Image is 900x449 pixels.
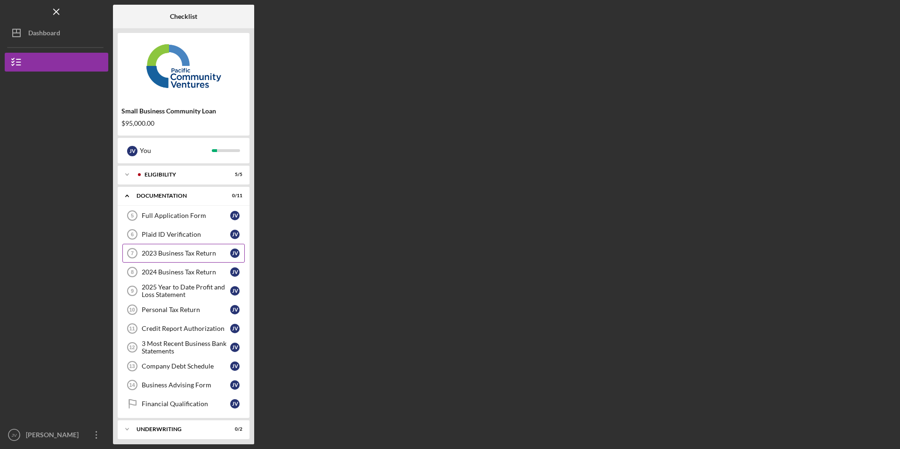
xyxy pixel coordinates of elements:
[131,213,134,218] tspan: 5
[122,357,245,376] a: 13Company Debt ScheduleJV
[129,363,135,369] tspan: 13
[230,286,240,296] div: J V
[140,143,212,159] div: You
[131,232,134,237] tspan: 6
[230,211,240,220] div: J V
[142,340,230,355] div: 3 Most Recent Business Bank Statements
[122,338,245,357] a: 123 Most Recent Business Bank StatementsJV
[28,24,60,45] div: Dashboard
[142,362,230,370] div: Company Debt Schedule
[122,281,245,300] a: 92025 Year to Date Profit and Loss StatementJV
[122,394,245,413] a: Financial QualificationJV
[145,172,219,177] div: Eligibility
[225,193,242,199] div: 0 / 11
[142,306,230,313] div: Personal Tax Return
[129,345,135,350] tspan: 12
[142,400,230,408] div: Financial Qualification
[142,212,230,219] div: Full Application Form
[137,426,219,432] div: Underwriting
[142,381,230,389] div: Business Advising Form
[122,263,245,281] a: 82024 Business Tax ReturnJV
[121,120,246,127] div: $95,000.00
[122,225,245,244] a: 6Plaid ID VerificationJV
[127,146,137,156] div: J V
[129,307,135,313] tspan: 10
[230,230,240,239] div: J V
[230,399,240,409] div: J V
[230,249,240,258] div: J V
[131,269,134,275] tspan: 8
[131,250,134,256] tspan: 7
[122,206,245,225] a: 5Full Application FormJV
[131,288,134,294] tspan: 9
[230,361,240,371] div: J V
[137,193,219,199] div: Documentation
[5,24,108,42] button: Dashboard
[129,326,135,331] tspan: 11
[24,425,85,447] div: [PERSON_NAME]
[122,300,245,319] a: 10Personal Tax ReturnJV
[122,376,245,394] a: 14Business Advising FormJV
[230,305,240,314] div: J V
[122,319,245,338] a: 11Credit Report AuthorizationJV
[142,283,230,298] div: 2025 Year to Date Profit and Loss Statement
[129,382,135,388] tspan: 14
[121,107,246,115] div: Small Business Community Loan
[142,231,230,238] div: Plaid ID Verification
[122,244,245,263] a: 72023 Business Tax ReturnJV
[225,426,242,432] div: 0 / 2
[5,425,108,444] button: JV[PERSON_NAME]
[170,13,197,20] b: Checklist
[11,433,17,438] text: JV
[118,38,249,94] img: Product logo
[230,324,240,333] div: J V
[230,267,240,277] div: J V
[225,172,242,177] div: 5 / 5
[142,325,230,332] div: Credit Report Authorization
[142,249,230,257] div: 2023 Business Tax Return
[230,380,240,390] div: J V
[142,268,230,276] div: 2024 Business Tax Return
[230,343,240,352] div: J V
